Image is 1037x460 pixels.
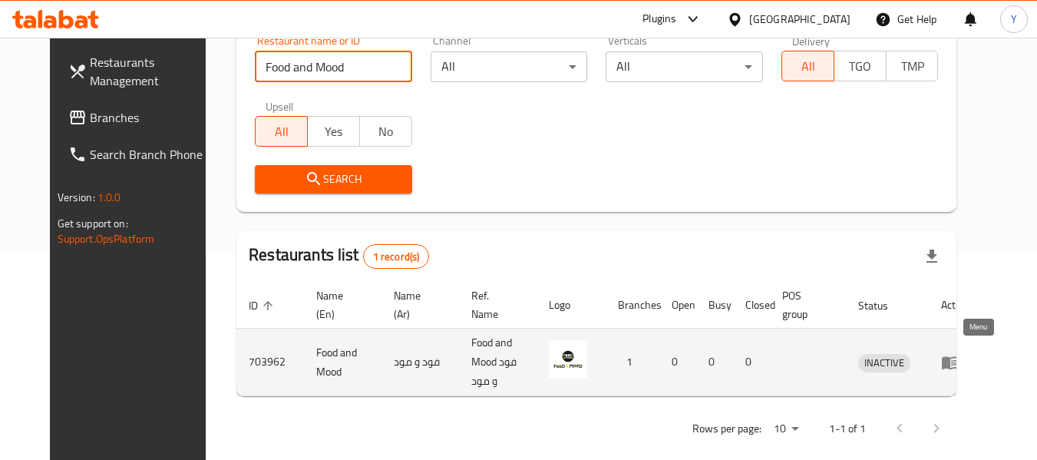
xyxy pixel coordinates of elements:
span: All [262,121,302,143]
td: 0 [696,329,733,396]
span: Name (Ar) [394,286,441,323]
a: Search Branch Phone [56,136,223,173]
th: Action [929,282,982,329]
span: Search [267,170,400,189]
div: Total records count [363,244,430,269]
td: Food and Mood [304,329,381,396]
a: Support.OpsPlatform [58,229,155,249]
input: Search for restaurant name or ID.. [255,51,412,82]
label: Delivery [792,35,831,46]
span: Name (En) [316,286,363,323]
div: Rows per page: [768,418,804,441]
td: 1 [606,329,659,396]
th: Branches [606,282,659,329]
th: Closed [733,282,770,329]
span: Get support on: [58,213,128,233]
h2: Restaurants list [249,243,429,269]
button: TMP [886,51,939,81]
button: TGO [834,51,887,81]
span: Yes [314,121,354,143]
span: Branches [90,108,211,127]
div: All [431,51,588,82]
button: Yes [307,116,360,147]
span: Search Branch Phone [90,145,211,164]
span: TMP [893,55,933,78]
div: [GEOGRAPHIC_DATA] [749,11,850,28]
td: 0 [733,329,770,396]
label: Upsell [266,101,294,111]
span: INACTIVE [858,354,910,372]
div: INACTIVE [858,354,910,372]
span: 1 record(s) [364,250,429,264]
span: Status [858,296,908,315]
td: Food and Mood فود و مود [459,329,537,396]
p: 1-1 of 1 [829,419,866,438]
div: All [606,51,763,82]
th: Busy [696,282,733,329]
button: All [781,51,834,81]
button: Search [255,165,412,194]
p: Rows per page: [692,419,761,438]
button: All [255,116,308,147]
span: No [366,121,406,143]
td: فود و مود [381,329,459,396]
span: ID [249,296,278,315]
div: Export file [913,238,950,275]
a: Restaurants Management [56,44,223,99]
span: 1.0.0 [97,187,121,207]
td: 703962 [236,329,304,396]
a: Branches [56,99,223,136]
span: Restaurants Management [90,53,211,90]
button: No [359,116,412,147]
span: All [788,55,828,78]
span: POS group [782,286,827,323]
span: Version: [58,187,95,207]
span: Ref. Name [471,286,518,323]
th: Open [659,282,696,329]
span: Y [1011,11,1017,28]
table: enhanced table [236,282,982,396]
td: 0 [659,329,696,396]
span: TGO [840,55,880,78]
th: Logo [537,282,606,329]
div: Plugins [642,10,676,28]
img: Food and Mood [549,340,587,379]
